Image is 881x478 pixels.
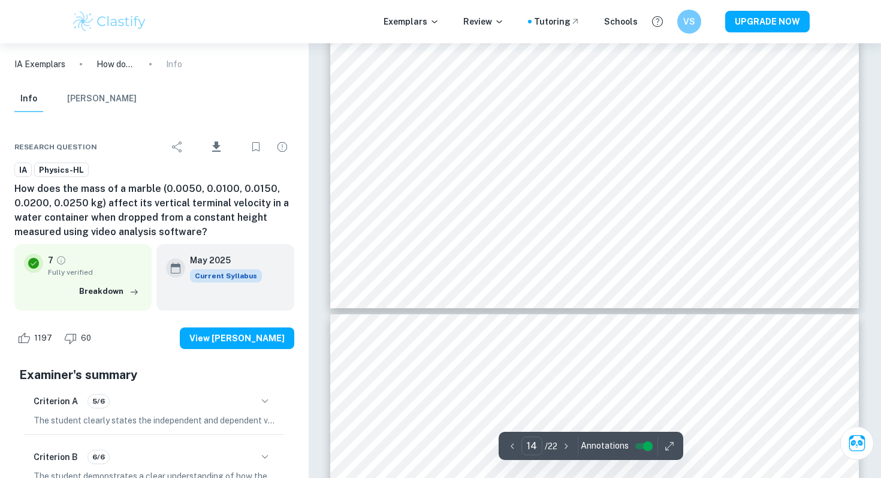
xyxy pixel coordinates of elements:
span: Current Syllabus [190,269,262,282]
a: IA Exemplars [14,58,65,71]
p: Exemplars [384,15,439,28]
h5: Examiner's summary [19,366,289,384]
h6: Criterion A [34,395,78,408]
p: The student clearly states the independent and dependent variables in the research question but t... [34,414,275,427]
button: Breakdown [76,282,142,300]
button: View [PERSON_NAME] [180,327,294,349]
div: This exemplar is based on the current syllabus. Feel free to refer to it for inspiration/ideas wh... [190,269,262,282]
a: Schools [604,15,638,28]
div: Share [165,135,189,159]
img: Clastify logo [71,10,147,34]
button: VS [677,10,701,34]
div: Download [192,131,242,163]
button: Ask Clai [840,426,874,460]
h6: VS [683,15,696,28]
p: 7 [48,254,53,267]
span: IA [15,164,31,176]
div: Bookmark [244,135,268,159]
h6: Criterion B [34,450,78,464]
p: Review [463,15,504,28]
p: Info [166,58,182,71]
button: [PERSON_NAME] [67,86,137,112]
span: 60 [74,332,98,344]
p: / 22 [545,440,557,453]
span: Research question [14,142,97,152]
a: Tutoring [534,15,580,28]
span: 6/6 [88,452,109,462]
div: Report issue [270,135,294,159]
span: 1197 [28,332,59,344]
h6: May 2025 [190,254,252,267]
div: Like [14,329,59,348]
p: How does the mass of a marble (0.0050, 0.0100, 0.0150, 0.0200, 0.0250 kg) affect its vertical ter... [96,58,135,71]
button: UPGRADE NOW [725,11,810,32]
a: IA [14,163,32,178]
button: Info [14,86,43,112]
div: Dislike [61,329,98,348]
button: Help and Feedback [647,11,668,32]
a: Grade fully verified [56,255,67,266]
h6: How does the mass of a marble (0.0050, 0.0100, 0.0150, 0.0200, 0.0250 kg) affect its vertical ter... [14,182,294,239]
span: Fully verified [48,267,142,278]
span: 5/6 [88,396,109,407]
a: Physics-HL [34,163,89,178]
span: Annotations [581,440,629,452]
span: Physics-HL [35,164,88,176]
